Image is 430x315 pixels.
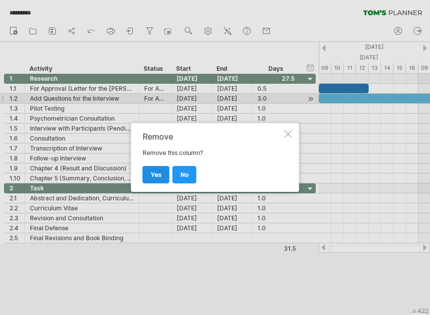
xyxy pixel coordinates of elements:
[173,166,197,183] a: no
[181,171,189,178] span: no
[143,166,170,183] a: yes
[143,132,282,183] div: Remove this column?
[143,132,282,141] div: Remove
[151,171,162,178] span: yes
